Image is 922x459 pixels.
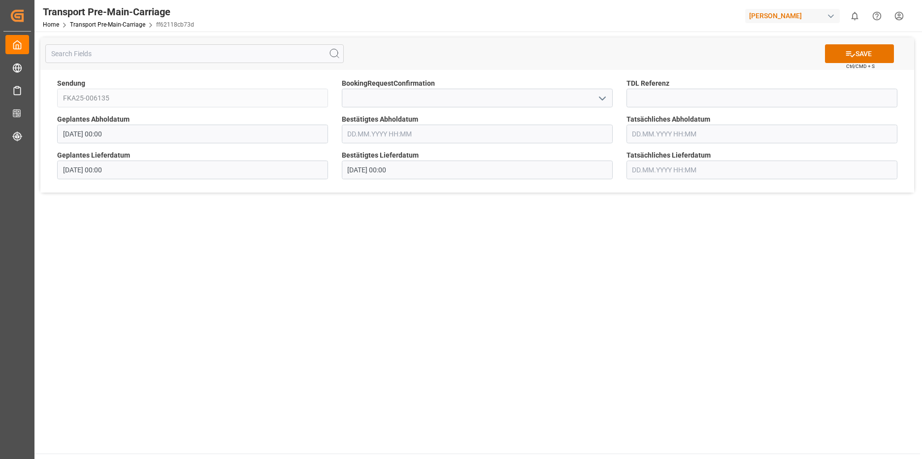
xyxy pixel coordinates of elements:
[846,63,875,70] span: Ctrl/CMD + S
[626,150,711,161] span: Tatsächliches Lieferdatum
[45,44,344,63] input: Search Fields
[825,44,894,63] button: SAVE
[57,78,85,89] span: Sendung
[43,21,59,28] a: Home
[626,161,897,179] input: DD.MM.YYYY HH:MM
[342,161,613,179] input: DD.MM.YYYY HH:MM
[342,114,418,125] span: Bestätigtes Abholdatum
[745,9,840,23] div: [PERSON_NAME]
[626,78,669,89] span: TDL Referenz
[57,161,328,179] input: DD.MM.YYYY HH:MM
[70,21,145,28] a: Transport Pre-Main-Carriage
[626,125,897,143] input: DD.MM.YYYY HH:MM
[626,114,710,125] span: Tatsächliches Abholdatum
[342,78,435,89] span: BookingRequestConfirmation
[57,150,130,161] span: Geplantes Lieferdatum
[594,91,609,106] button: open menu
[745,6,844,25] button: [PERSON_NAME]
[866,5,888,27] button: Help Center
[57,125,328,143] input: DD.MM.YYYY HH:MM
[43,4,194,19] div: Transport Pre-Main-Carriage
[342,150,419,161] span: Bestätigtes Lieferdatum
[57,114,130,125] span: Geplantes Abholdatum
[844,5,866,27] button: show 0 new notifications
[342,125,613,143] input: DD.MM.YYYY HH:MM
